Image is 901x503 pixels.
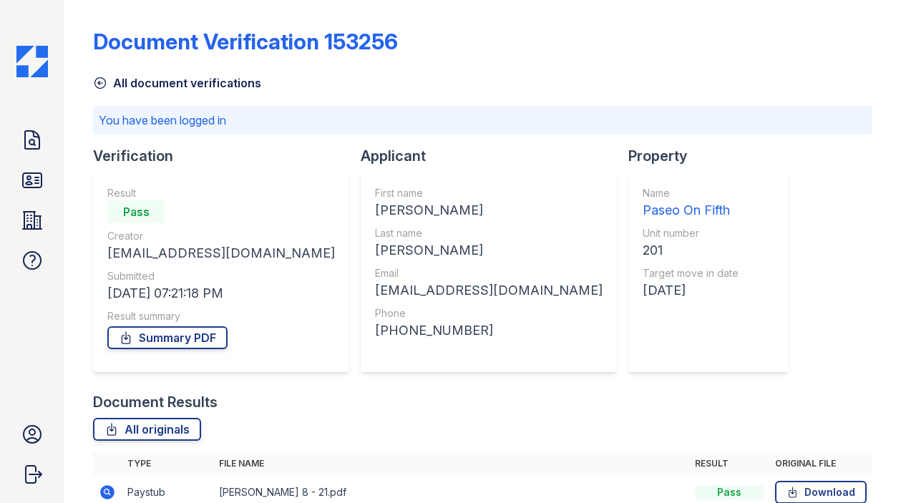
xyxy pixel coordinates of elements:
div: [DATE] [643,280,739,301]
div: [EMAIL_ADDRESS][DOMAIN_NAME] [375,280,603,301]
a: All document verifications [93,74,261,92]
div: Creator [107,229,335,243]
div: [EMAIL_ADDRESS][DOMAIN_NAME] [107,243,335,263]
div: Last name [375,226,603,240]
a: Summary PDF [107,326,228,349]
div: [PERSON_NAME] [375,240,603,260]
div: Submitted [107,269,335,283]
img: CE_Icon_Blue-c292c112584629df590d857e76928e9f676e5b41ef8f769ba2f05ee15b207248.png [16,46,48,77]
div: [PERSON_NAME] [375,200,603,220]
div: Unit number [643,226,739,240]
div: [PHONE_NUMBER] [375,321,603,341]
div: Property [628,146,800,166]
th: Original file [769,452,872,475]
div: Result summary [107,309,335,323]
a: Name Paseo On Fifth [643,186,739,220]
th: Type [122,452,213,475]
div: Paseo On Fifth [643,200,739,220]
div: Applicant [361,146,628,166]
div: Document Verification 153256 [93,29,398,54]
div: 201 [643,240,739,260]
div: Target move in date [643,266,739,280]
p: You have been logged in [99,112,867,129]
div: Pass [695,485,764,499]
div: Pass [107,200,165,223]
div: Document Results [93,392,218,412]
div: Verification [93,146,361,166]
div: Email [375,266,603,280]
div: Name [643,186,739,200]
th: Result [689,452,769,475]
div: Phone [375,306,603,321]
th: File name [213,452,689,475]
div: [DATE] 07:21:18 PM [107,283,335,303]
a: All originals [93,418,201,441]
div: Result [107,186,335,200]
div: First name [375,186,603,200]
